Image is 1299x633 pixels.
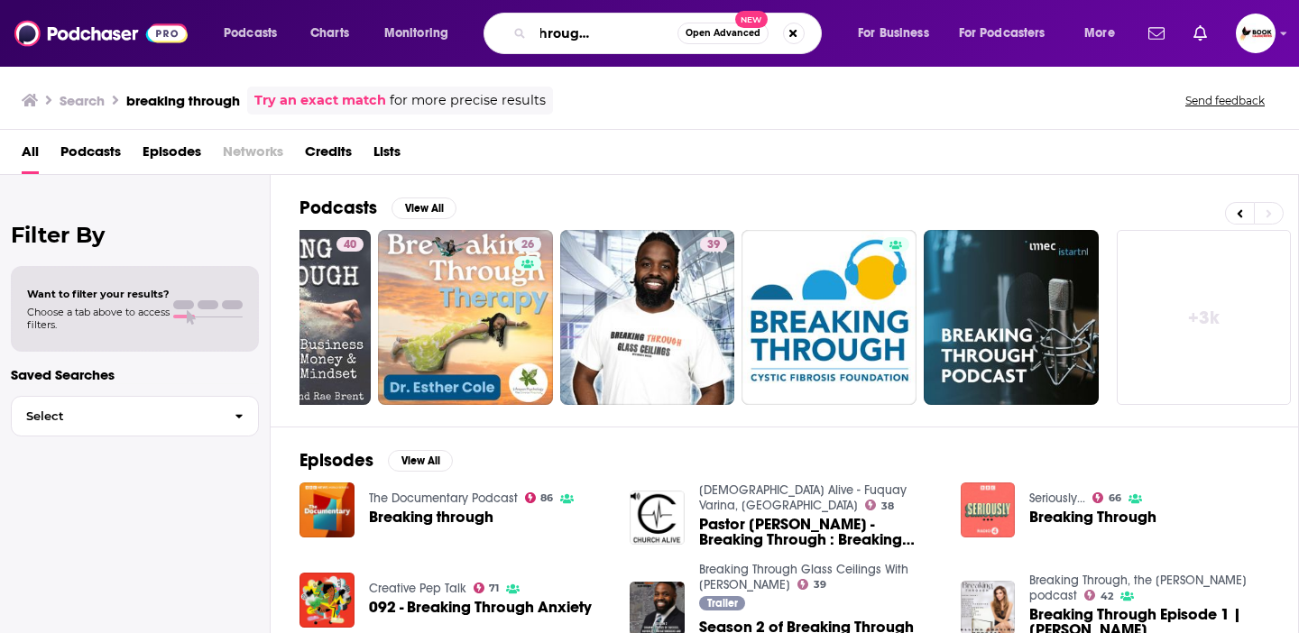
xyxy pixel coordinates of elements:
[699,562,908,592] a: Breaking Through Glass Ceilings With Brian H.
[489,584,499,592] span: 71
[299,197,377,219] h2: Podcasts
[1101,592,1113,601] span: 42
[700,237,727,252] a: 39
[881,502,894,510] span: 38
[1141,18,1172,49] a: Show notifications dropdown
[60,92,105,109] h3: Search
[12,410,220,422] span: Select
[1029,491,1085,506] a: Seriously...
[372,19,472,48] button: open menu
[390,90,546,111] span: for more precise results
[369,581,466,596] a: Creative Pep Talk
[947,19,1072,48] button: open menu
[378,230,553,405] a: 26
[521,236,534,254] span: 26
[299,573,355,628] img: 092 - Breaking Through Anxiety
[299,197,456,219] a: PodcastsView All
[224,21,277,46] span: Podcasts
[22,137,39,174] a: All
[699,517,939,547] span: Pastor [PERSON_NAME] - Breaking Through : Breaking Through Gates
[1236,14,1276,53] button: Show profile menu
[677,23,769,44] button: Open AdvancedNew
[369,600,592,615] a: 092 - Breaking Through Anxiety
[299,19,360,48] a: Charts
[11,396,259,436] button: Select
[735,11,768,28] span: New
[630,491,685,546] img: Pastor Glenn Lee - Breaking Through : Breaking Through Gates
[540,494,553,502] span: 86
[961,482,1016,537] img: Breaking Through
[369,491,518,506] a: The Documentary Podcast
[1236,14,1276,53] span: Logged in as BookLaunchers
[1084,21,1115,46] span: More
[27,306,170,331] span: Choose a tab above to access filters.
[305,137,352,174] a: Credits
[344,236,356,254] span: 40
[1180,93,1270,108] button: Send feedback
[533,19,677,48] input: Search podcasts, credits, & more...
[845,19,952,48] button: open menu
[686,29,760,38] span: Open Advanced
[959,21,1046,46] span: For Podcasters
[11,222,259,248] h2: Filter By
[699,517,939,547] a: Pastor Glenn Lee - Breaking Through : Breaking Through Gates
[560,230,735,405] a: 39
[1236,14,1276,53] img: User Profile
[60,137,121,174] a: Podcasts
[1117,230,1292,405] a: +3k
[814,581,826,589] span: 39
[369,509,493,525] a: Breaking through
[501,13,839,54] div: Search podcasts, credits, & more...
[514,237,541,252] a: 26
[707,598,738,609] span: Trailer
[858,21,929,46] span: For Business
[254,90,386,111] a: Try an exact match
[1029,509,1156,525] a: Breaking Through
[299,482,355,537] img: Breaking through
[373,137,401,174] a: Lists
[1109,494,1121,502] span: 66
[388,450,453,472] button: View All
[525,492,554,503] a: 86
[27,288,170,300] span: Want to filter your results?
[797,579,826,590] a: 39
[865,500,894,510] a: 38
[1029,573,1247,603] a: Breaking Through, the Ellina Abovian podcast
[336,237,364,252] a: 40
[1186,18,1214,49] a: Show notifications dropdown
[299,449,373,472] h2: Episodes
[11,366,259,383] p: Saved Searches
[310,21,349,46] span: Charts
[474,583,500,593] a: 71
[1072,19,1138,48] button: open menu
[223,137,283,174] span: Networks
[699,482,907,513] a: Church Alive - Fuquay Varina, NC
[211,19,300,48] button: open menu
[384,21,448,46] span: Monitoring
[1084,590,1113,601] a: 42
[126,92,240,109] h3: breaking through
[707,236,720,254] span: 39
[143,137,201,174] a: Episodes
[392,197,456,219] button: View All
[14,16,188,50] img: Podchaser - Follow, Share and Rate Podcasts
[299,449,453,472] a: EpisodesView All
[1092,492,1121,503] a: 66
